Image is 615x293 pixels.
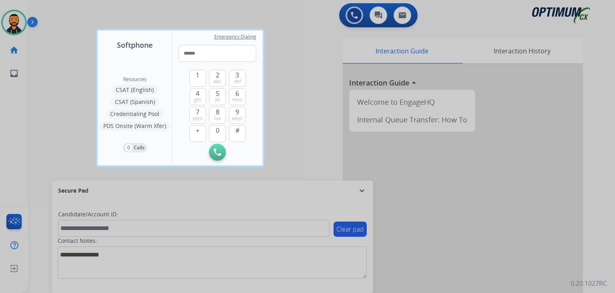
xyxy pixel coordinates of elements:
button: 7pqrs [189,107,206,124]
span: abc [213,78,221,85]
button: Credentialing Pool [106,109,163,119]
span: Softphone [117,39,153,51]
button: + [189,125,206,142]
span: 1 [196,70,199,80]
span: 4 [196,89,199,98]
button: # [229,125,246,142]
button: 1 [189,70,206,87]
button: 5jkl [209,88,226,105]
button: PDS Onsite (Warm Xfer) [99,121,170,131]
span: Emergency Dialing [214,34,256,40]
span: 8 [216,107,219,117]
p: 0 [125,144,132,151]
p: Calls [134,144,145,151]
button: 3def [229,70,246,87]
button: CSAT (English) [112,85,158,95]
button: CSAT (Spanish) [111,97,159,107]
button: 0Calls [123,143,147,153]
button: 4ghi [189,88,206,105]
button: 6mno [229,88,246,105]
button: 8tuv [209,107,226,124]
p: 0.20.1027RC [571,279,607,288]
button: 9wxyz [229,107,246,124]
span: tuv [214,115,221,122]
span: jkl [215,97,220,103]
span: def [234,78,241,85]
span: 7 [196,107,199,117]
span: mno [232,97,242,103]
span: ghi [194,97,201,103]
span: Resources [123,76,147,83]
span: 6 [235,89,239,98]
span: wxyz [232,115,243,122]
span: # [235,126,239,135]
span: 2 [216,70,219,80]
button: 2abc [209,70,226,87]
span: pqrs [193,115,203,122]
span: 0 [216,126,219,135]
span: 5 [216,89,219,98]
span: 3 [235,70,239,80]
img: call-button [214,149,221,156]
button: 0 [209,125,226,142]
span: 9 [235,107,239,117]
span: + [196,126,199,135]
